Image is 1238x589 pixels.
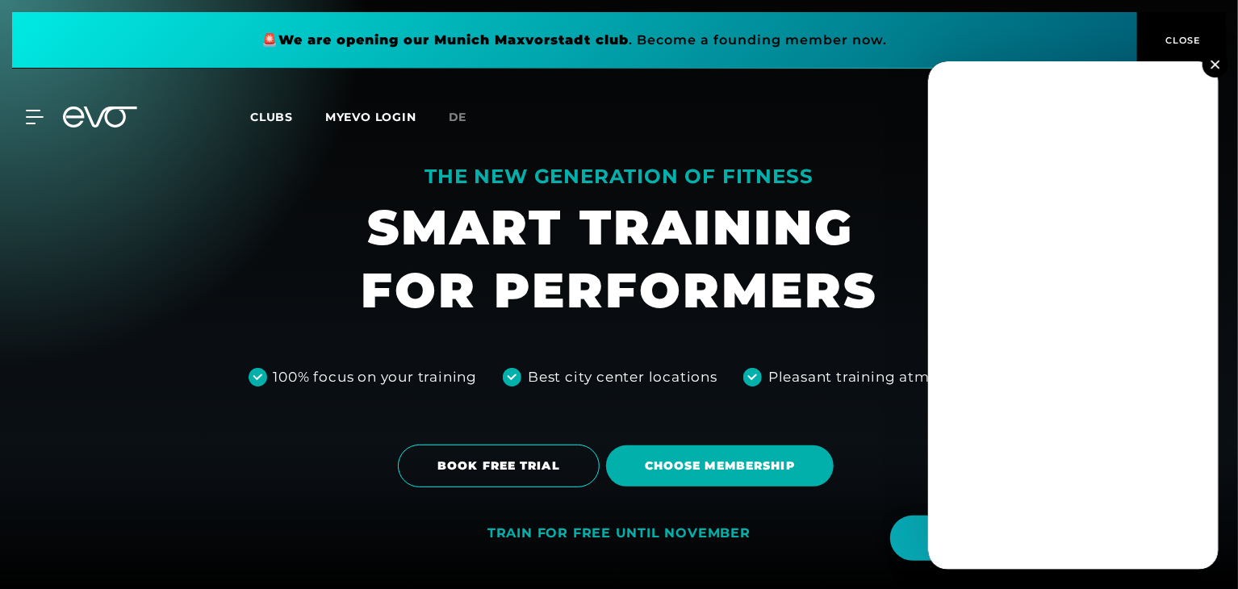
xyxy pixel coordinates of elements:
span: BOOK FREE TRIAL [437,457,560,474]
a: BOOK FREE TRIAL [398,432,606,499]
img: close.svg [1211,60,1219,69]
button: Hallo Athlet! Was möchtest du tun? [890,516,1206,561]
span: Choose membership [645,457,795,474]
h1: SMART TRAINING FOR PERFORMERS [361,196,877,322]
div: Pleasant training atmosphere [768,367,989,388]
a: Clubs [250,109,325,124]
div: Best city center locations [528,367,717,388]
a: de [449,108,487,127]
button: CLOSE [1137,12,1226,69]
a: MYEVO LOGIN [325,110,416,124]
span: CLOSE [1162,33,1202,48]
div: TRAIN FOR FREE UNTIL NOVEMBER [487,525,751,542]
a: Choose membership [606,433,840,499]
span: de [449,110,467,124]
div: 100% focus on your training [274,367,478,388]
div: THE NEW GENERATION OF FITNESS [361,164,877,190]
span: Clubs [250,110,293,124]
